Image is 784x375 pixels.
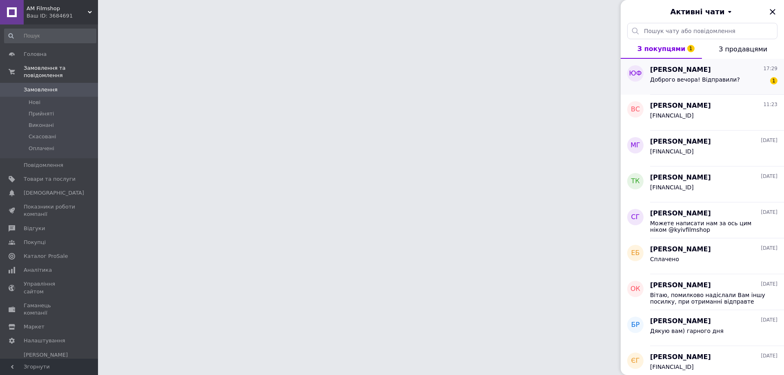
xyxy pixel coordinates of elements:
span: Вітаю, помилково надіслали Вам іншу посилку, при отриманні відправте будь ласка назад за рахунок ... [650,292,766,305]
span: Виконані [29,122,54,129]
span: [PERSON_NAME] [650,173,711,182]
span: [FINANCIAL_ID] [650,148,694,155]
span: Можете написати нам за ось цим ніком @kyivfilmshop [650,220,766,233]
button: СГ[PERSON_NAME][DATE]Можете написати нам за ось цим ніком @kyivfilmshop [621,202,784,238]
span: Покупці [24,239,46,246]
button: ВС[PERSON_NAME]11:23[FINANCIAL_ID] [621,95,784,131]
span: Аналітика [24,266,52,274]
span: МГ [630,141,640,150]
span: Прийняті [29,110,54,118]
button: ЕБ[PERSON_NAME][DATE]Сплачено [621,238,784,274]
button: ОК[PERSON_NAME][DATE]Вітаю, помилково надіслали Вам іншу посилку, при отриманні відправте будь ла... [621,274,784,310]
span: 11:23 [763,101,777,108]
span: [PERSON_NAME] [650,317,711,326]
span: ЄГ [631,356,640,366]
span: Скасовані [29,133,56,140]
span: Управління сайтом [24,280,76,295]
span: [PERSON_NAME] [650,245,711,254]
button: БР[PERSON_NAME][DATE]Дякую вам) гарного дня [621,310,784,346]
button: ЮФ[PERSON_NAME]17:29Доброго вечора! Відправили?1 [621,59,784,95]
span: ТК [631,177,639,186]
span: Маркет [24,323,45,331]
span: [FINANCIAL_ID] [650,364,694,370]
span: Замовлення [24,86,58,93]
span: Замовлення та повідомлення [24,64,98,79]
span: [PERSON_NAME] [650,101,711,111]
span: БР [631,320,640,330]
span: ЮФ [629,69,641,78]
span: Відгуки [24,225,45,232]
span: [DATE] [761,245,777,252]
span: [DEMOGRAPHIC_DATA] [24,189,84,197]
span: Показники роботи компанії [24,203,76,218]
span: [PERSON_NAME] [650,353,711,362]
span: [FINANCIAL_ID] [650,112,694,119]
span: [PERSON_NAME] [650,137,711,146]
span: Повідомлення [24,162,63,169]
div: Ваш ID: 3684691 [27,12,98,20]
span: [DATE] [761,209,777,216]
span: Товари та послуги [24,175,76,183]
span: [PERSON_NAME] [650,65,711,75]
button: МГ[PERSON_NAME][DATE][FINANCIAL_ID] [621,131,784,166]
span: [DATE] [761,317,777,324]
span: Доброго вечора! Відправили? [650,76,740,83]
span: Дякую вам) гарного дня [650,328,724,334]
span: [DATE] [761,137,777,144]
span: Сплачено [650,256,679,262]
span: З продавцями [719,45,767,53]
span: ВС [631,105,640,114]
span: 1 [687,45,695,52]
span: ОК [630,284,640,294]
span: Налаштування [24,337,65,344]
input: Пошук чату або повідомлення [627,23,777,39]
span: [DATE] [761,353,777,359]
span: Оплачені [29,145,54,152]
span: З покупцями [637,45,686,53]
span: [DATE] [761,173,777,180]
span: Каталог ProSale [24,253,68,260]
span: [FINANCIAL_ID] [650,184,694,191]
span: [PERSON_NAME] [650,281,711,290]
input: Пошук [4,29,96,43]
span: Активні чати [670,7,724,17]
span: Гаманець компанії [24,302,76,317]
span: Нові [29,99,40,106]
button: Активні чати [644,7,761,17]
span: СГ [631,213,640,222]
span: [PERSON_NAME] та рахунки [24,351,76,374]
button: З продавцями [702,39,784,59]
span: Головна [24,51,47,58]
span: ЕБ [631,249,639,258]
button: ТК[PERSON_NAME][DATE][FINANCIAL_ID] [621,166,784,202]
button: З покупцями1 [621,39,702,59]
span: [DATE] [761,281,777,288]
button: Закрити [768,7,777,17]
span: 1 [770,77,777,84]
span: [PERSON_NAME] [650,209,711,218]
span: 17:29 [763,65,777,72]
span: AM Filmshop [27,5,88,12]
